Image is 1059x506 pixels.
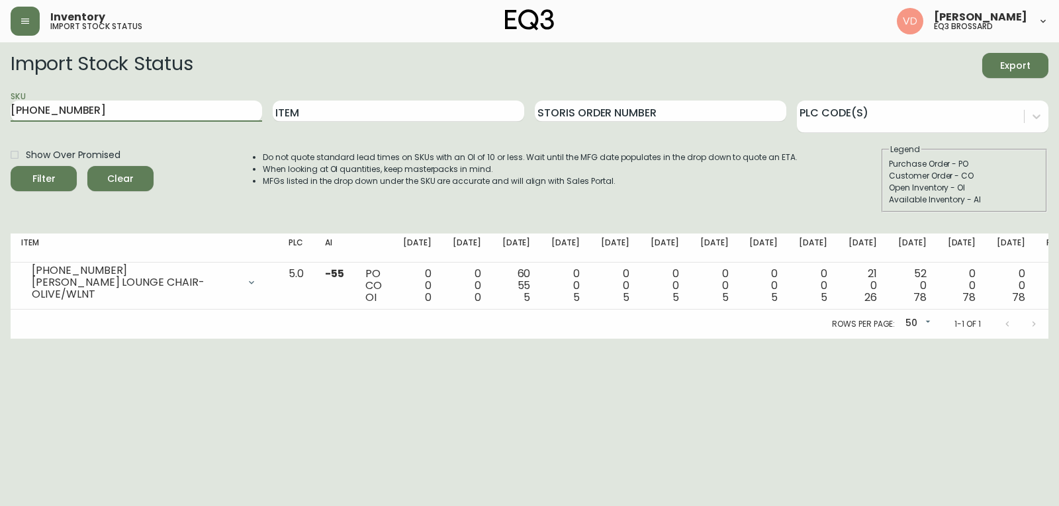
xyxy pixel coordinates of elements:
[898,268,927,304] div: 52 0
[425,290,432,305] span: 0
[672,290,679,305] span: 5
[278,263,314,310] td: 5.0
[11,233,278,263] th: Item
[314,233,355,263] th: AI
[365,290,377,305] span: OI
[889,170,1040,182] div: Customer Order - CO
[32,265,238,276] div: [PHONE_NUMBER]
[263,151,798,163] li: Do not quote standard lead times on SKUs with an OI of 10 or less. Wait until the MFG date popula...
[11,53,193,78] h2: Import Stock Status
[492,233,541,263] th: [DATE]
[962,290,976,305] span: 78
[524,290,530,305] span: 5
[50,22,142,30] h5: import stock status
[442,233,492,263] th: [DATE]
[590,233,640,263] th: [DATE]
[601,268,629,304] div: 0 0
[997,268,1025,304] div: 0 0
[771,290,778,305] span: 5
[690,233,739,263] th: [DATE]
[623,290,629,305] span: 5
[897,8,923,34] img: 34cbe8de67806989076631741e6a7c6b
[551,268,580,304] div: 0 0
[739,233,788,263] th: [DATE]
[453,268,481,304] div: 0 0
[937,233,987,263] th: [DATE]
[993,58,1038,74] span: Export
[21,268,267,297] div: [PHONE_NUMBER][PERSON_NAME] LOUNGE CHAIR-OLIVE/WLNT
[913,290,927,305] span: 78
[986,233,1036,263] th: [DATE]
[475,290,481,305] span: 0
[934,12,1027,22] span: [PERSON_NAME]
[722,290,729,305] span: 5
[541,233,590,263] th: [DATE]
[889,144,921,155] legend: Legend
[32,171,56,187] div: Filter
[788,233,838,263] th: [DATE]
[948,268,976,304] div: 0 0
[821,290,827,305] span: 5
[325,266,344,281] span: -55
[26,148,120,162] span: Show Over Promised
[888,233,937,263] th: [DATE]
[87,166,154,191] button: Clear
[889,194,1040,206] div: Available Inventory - AI
[365,268,382,304] div: PO CO
[934,22,993,30] h5: eq3 brossard
[502,268,531,304] div: 60 55
[889,158,1040,170] div: Purchase Order - PO
[889,182,1040,194] div: Open Inventory - OI
[651,268,679,304] div: 0 0
[700,268,729,304] div: 0 0
[838,233,888,263] th: [DATE]
[11,166,77,191] button: Filter
[278,233,314,263] th: PLC
[32,276,238,300] div: [PERSON_NAME] LOUNGE CHAIR-OLIVE/WLNT
[50,12,105,22] span: Inventory
[864,290,877,305] span: 26
[573,290,580,305] span: 5
[900,313,933,335] div: 50
[799,268,827,304] div: 0 0
[640,233,690,263] th: [DATE]
[263,163,798,175] li: When looking at OI quantities, keep masterpacks in mind.
[982,53,1048,78] button: Export
[98,171,143,187] span: Clear
[263,175,798,187] li: MFGs listed in the drop down under the SKU are accurate and will align with Sales Portal.
[749,268,778,304] div: 0 0
[403,268,432,304] div: 0 0
[392,233,442,263] th: [DATE]
[849,268,877,304] div: 21 0
[832,318,895,330] p: Rows per page:
[954,318,981,330] p: 1-1 of 1
[1012,290,1025,305] span: 78
[505,9,554,30] img: logo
